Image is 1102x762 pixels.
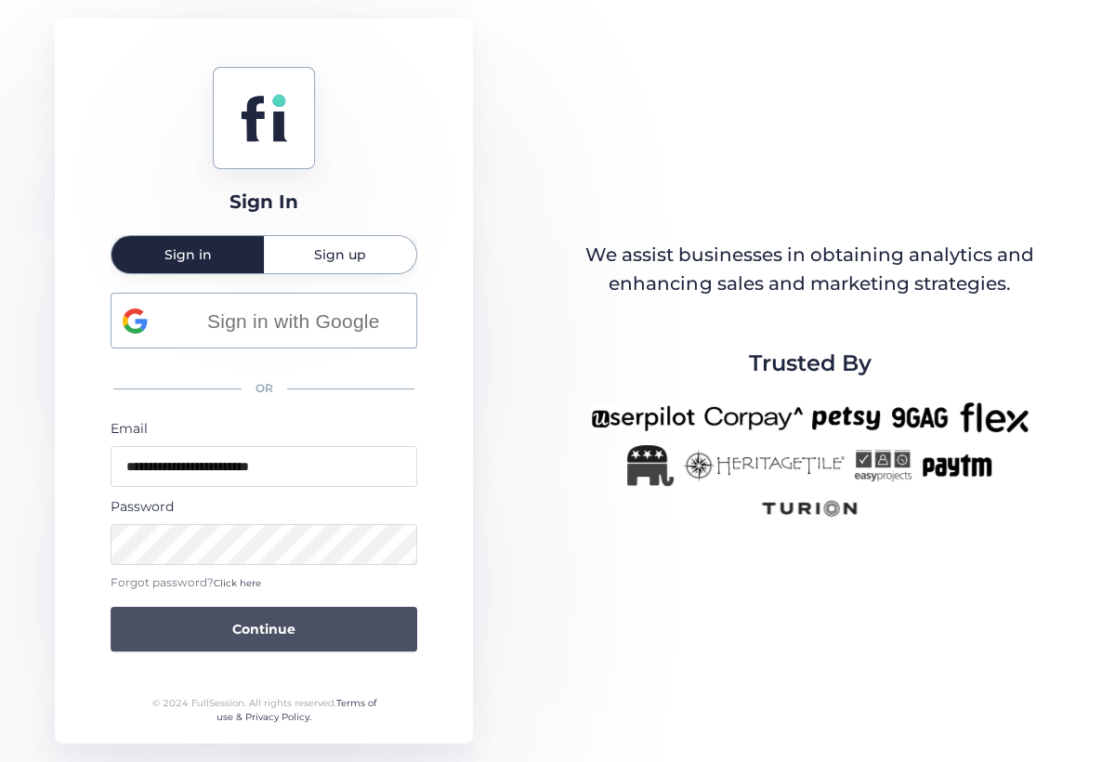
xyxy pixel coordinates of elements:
[216,697,376,724] a: Terms of use & Privacy Policy.
[683,445,845,486] img: heritagetile-new.png
[748,346,871,381] span: Trusted By
[230,188,298,217] div: Sign In
[921,445,992,486] img: paytm-new.png
[111,496,417,517] div: Password
[144,696,385,725] div: © 2024 FullSession. All rights reserved.
[704,400,803,436] img: corpay-new.png
[314,248,366,261] span: Sign up
[572,241,1047,299] div: We assist businesses in obtaining analytics and enhancing sales and marketing strategies.
[214,577,261,589] span: Click here
[111,369,417,409] div: OR
[111,607,417,651] button: Continue
[854,445,912,486] img: easyprojects-new.png
[111,574,417,592] div: Forgot password?
[111,418,417,439] div: Email
[960,400,1029,436] img: flex-new.png
[232,619,295,639] span: Continue
[591,400,695,436] img: userpilot-new.png
[164,248,212,261] span: Sign in
[759,495,860,521] img: turion-new.png
[889,400,951,436] img: 9gag-new.png
[627,445,674,486] img: Republicanlogo-bw.png
[812,400,880,436] img: petsy-new.png
[181,306,405,336] span: Sign in with Google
